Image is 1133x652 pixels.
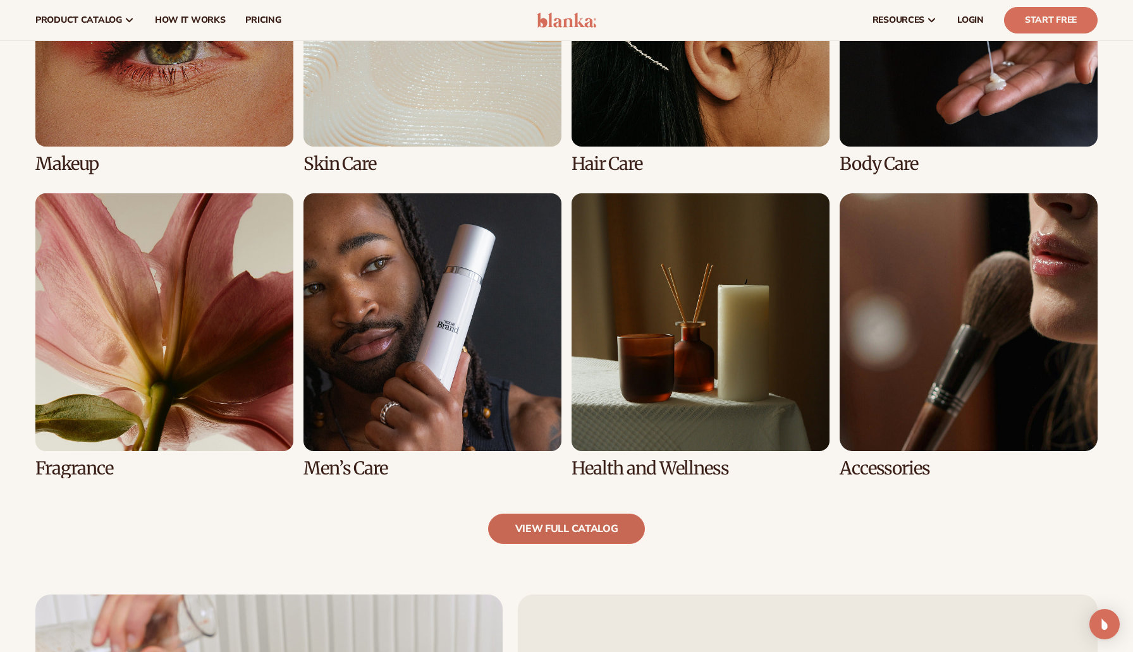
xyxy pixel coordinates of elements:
h3: Makeup [35,154,293,174]
span: How It Works [155,15,226,25]
div: 8 / 8 [840,193,1098,478]
span: product catalog [35,15,122,25]
a: view full catalog [488,514,646,544]
a: Start Free [1004,7,1098,33]
div: 6 / 8 [303,193,561,478]
div: 5 / 8 [35,193,293,478]
h3: Hair Care [572,154,830,174]
h3: Body Care [840,154,1098,174]
span: pricing [245,15,281,25]
div: Open Intercom Messenger [1089,609,1120,639]
div: 7 / 8 [572,193,830,478]
span: resources [873,15,924,25]
img: logo [537,13,597,28]
span: LOGIN [957,15,984,25]
h3: Skin Care [303,154,561,174]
